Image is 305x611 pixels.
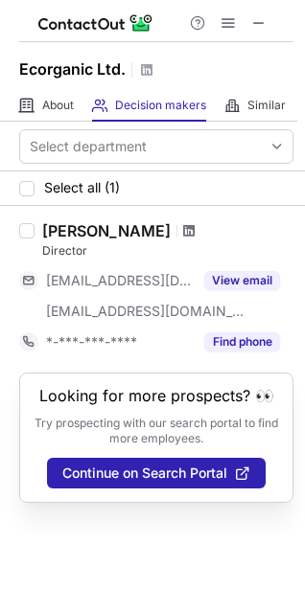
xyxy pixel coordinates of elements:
[42,242,293,260] div: Director
[46,303,246,320] span: [EMAIL_ADDRESS][DOMAIN_NAME]
[44,180,120,195] span: Select all (1)
[39,387,274,404] header: Looking for more prospects? 👀
[204,271,280,290] button: Reveal Button
[19,57,126,80] h1: Ecorganic Ltd.
[62,465,227,481] span: Continue on Search Portal
[115,98,206,113] span: Decision makers
[204,332,280,351] button: Reveal Button
[247,98,286,113] span: Similar
[47,458,266,488] button: Continue on Search Portal
[38,11,153,34] img: ContactOut v5.3.10
[30,137,147,156] div: Select department
[42,221,171,240] div: [PERSON_NAME]
[46,272,193,289] span: [EMAIL_ADDRESS][DOMAIN_NAME]
[42,98,74,113] span: About
[34,416,279,446] p: Try prospecting with our search portal to find more employees.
